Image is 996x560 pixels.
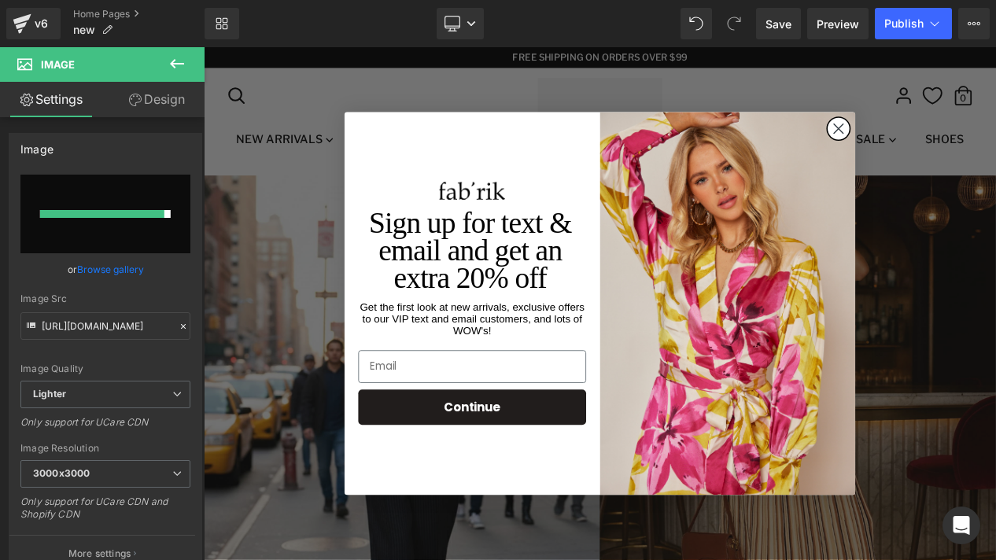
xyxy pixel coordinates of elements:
span: Sign up for text & email and get an extra 20% off [198,192,441,297]
a: Preview [807,8,869,39]
div: Open Intercom Messenger [943,507,980,544]
b: 3000x3000 [33,467,90,479]
span: new [73,24,95,36]
div: Only support for UCare CDN and Shopify CDN [20,496,190,531]
span: Publish [884,17,924,30]
button: Redo [718,8,750,39]
div: Image [20,134,53,156]
a: v6 [6,8,61,39]
input: Email [186,364,459,403]
span: Save [765,16,791,32]
div: v6 [31,13,51,34]
div: Image Quality [20,363,190,374]
img: ac86eadc-aba2-4e53-b14d-33d940f3d092.jpeg [476,78,783,538]
span: Preview [817,16,859,32]
span: Get the first look at new arrivals, exclusive offers to our VIP text and email customers, and lot... [188,306,458,348]
a: Home Pages [73,8,205,20]
button: More [958,8,990,39]
a: New Library [205,8,239,39]
div: Only support for UCare CDN [20,416,190,439]
b: Lighter [33,388,66,400]
a: Browse gallery [77,256,144,283]
img: logo [283,162,362,183]
button: Publish [875,8,952,39]
a: Design [105,82,208,117]
button: Continue [186,411,459,454]
button: Undo [681,8,712,39]
div: Image Resolution [20,443,190,454]
span: Image [41,58,75,71]
div: or [20,261,190,278]
div: Image Src [20,293,190,304]
button: Close dialog [749,84,777,112]
input: Link [20,312,190,340]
